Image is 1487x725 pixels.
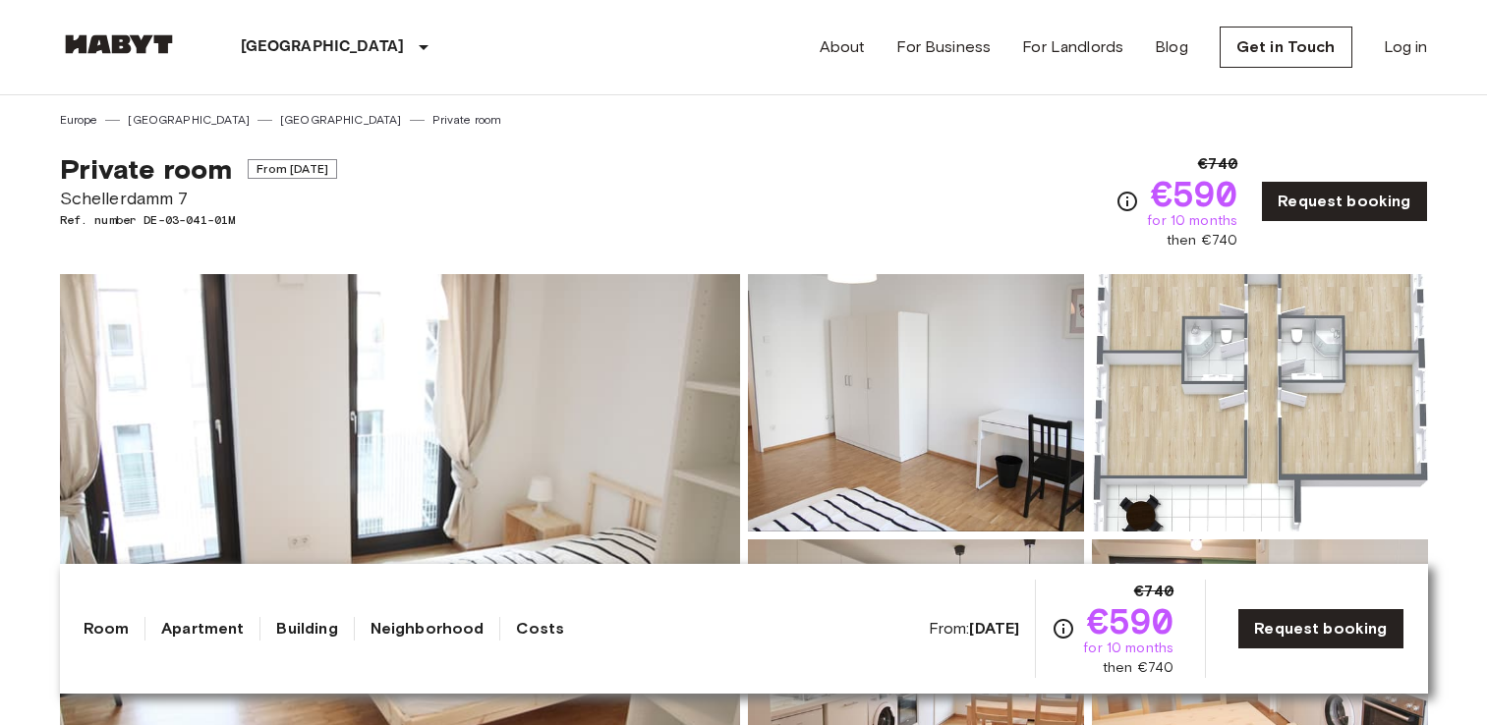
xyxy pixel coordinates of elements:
[929,618,1020,640] span: From:
[60,186,337,211] span: Schellerdamm 7
[60,211,337,229] span: Ref. number DE-03-041-01M
[60,34,178,54] img: Habyt
[241,35,405,59] p: [GEOGRAPHIC_DATA]
[84,617,130,641] a: Room
[1384,35,1428,59] a: Log in
[60,111,98,129] a: Europe
[1103,658,1173,678] span: then €740
[276,617,337,641] a: Building
[1220,27,1352,68] a: Get in Touch
[128,111,250,129] a: [GEOGRAPHIC_DATA]
[969,619,1019,638] b: [DATE]
[1134,580,1174,603] span: €740
[1092,274,1428,531] img: Picture of unit DE-03-041-01M
[748,274,1084,531] img: Picture of unit DE-03-041-01M
[60,152,233,186] span: Private room
[1198,152,1238,176] span: €740
[896,35,991,59] a: For Business
[1083,639,1173,658] span: for 10 months
[820,35,866,59] a: About
[1155,35,1188,59] a: Blog
[1237,608,1403,649] a: Request booking
[1087,603,1174,639] span: €590
[1167,231,1237,251] span: then €740
[248,159,337,179] span: From [DATE]
[1147,211,1237,231] span: for 10 months
[1115,190,1139,213] svg: Check cost overview for full price breakdown. Please note that discounts apply to new joiners onl...
[432,111,502,129] a: Private room
[371,617,485,641] a: Neighborhood
[1261,181,1427,222] a: Request booking
[161,617,244,641] a: Apartment
[1052,617,1075,641] svg: Check cost overview for full price breakdown. Please note that discounts apply to new joiners onl...
[516,617,564,641] a: Costs
[1022,35,1123,59] a: For Landlords
[1151,176,1238,211] span: €590
[280,111,402,129] a: [GEOGRAPHIC_DATA]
